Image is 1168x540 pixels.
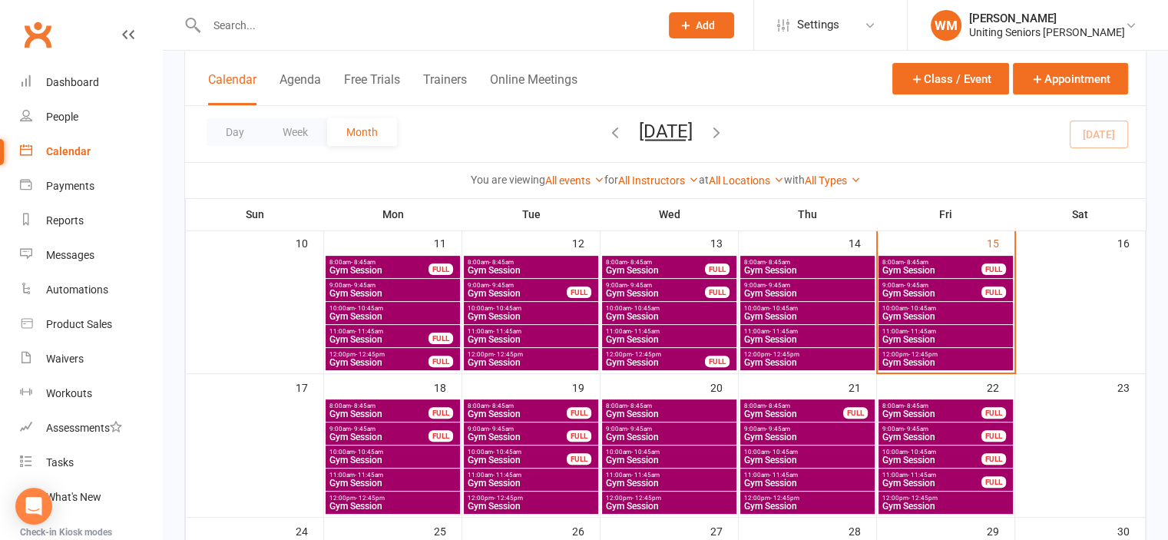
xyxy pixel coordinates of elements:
span: Gym Session [467,335,595,344]
span: Gym Session [743,479,872,488]
span: - 11:45am [908,328,936,335]
span: - 11:45am [493,472,521,479]
span: 12:00pm [743,495,872,502]
div: Product Sales [46,318,112,330]
a: Messages [20,238,162,273]
span: 9:00am [882,426,982,432]
span: 8:00am [743,403,844,409]
span: - 10:45am [908,449,936,456]
span: 10:00am [329,305,457,312]
div: FULL [428,333,453,344]
span: - 12:45pm [770,351,799,358]
span: - 9:45am [904,426,928,432]
span: 10:00am [882,449,982,456]
span: - 10:45am [493,305,521,312]
div: 16 [1117,230,1145,255]
span: 12:00pm [605,495,733,502]
div: FULL [567,287,591,298]
span: 12:00pm [882,495,1010,502]
span: - 11:45am [769,328,798,335]
span: 11:00am [882,472,982,479]
a: Assessments [20,411,162,446]
span: - 11:45am [769,472,798,479]
div: FULL [981,287,1006,298]
span: 11:00am [467,328,595,335]
button: Week [263,118,327,146]
span: Gym Session [605,456,733,465]
div: 14 [849,230,876,255]
button: Free Trials [344,72,400,105]
span: Gym Session [882,289,982,298]
span: - 9:45am [627,426,652,432]
span: - 10:45am [493,449,521,456]
span: Gym Session [743,266,872,275]
span: 9:00am [329,282,457,289]
span: - 10:45am [769,449,798,456]
span: Gym Session [467,289,567,298]
div: 11 [434,230,462,255]
span: - 9:45am [904,282,928,289]
strong: You are viewing [471,174,545,186]
span: 12:00pm [467,495,595,502]
span: Gym Session [605,335,733,344]
span: Gym Session [605,312,733,321]
span: - 8:45am [351,259,376,266]
div: 18 [434,374,462,399]
span: - 11:45am [355,328,383,335]
div: [PERSON_NAME] [969,12,1125,25]
span: 10:00am [743,305,872,312]
span: - 9:45am [351,426,376,432]
span: 11:00am [467,472,595,479]
span: 11:00am [605,328,733,335]
span: Gym Session [605,409,733,419]
span: Gym Session [467,432,567,442]
span: Gym Session [882,456,982,465]
span: 9:00am [329,426,429,432]
span: 9:00am [882,282,982,289]
div: FULL [428,407,453,419]
a: What's New [20,480,162,515]
span: Gym Session [329,479,457,488]
span: Gym Session [329,335,429,344]
span: 8:00am [329,403,429,409]
span: - 12:45pm [356,351,385,358]
div: People [46,111,78,123]
div: Calendar [46,145,91,157]
div: FULL [705,356,730,367]
th: Tue [462,198,601,230]
div: Messages [46,249,94,261]
span: 8:00am [329,259,429,266]
span: - 12:45pm [494,495,523,502]
a: All Types [805,174,861,187]
span: 11:00am [882,328,1010,335]
span: - 12:45pm [632,495,661,502]
button: Online Meetings [490,72,577,105]
span: - 8:45am [351,403,376,409]
span: Gym Session [882,502,1010,511]
span: Gym Session [467,358,595,367]
div: FULL [567,407,591,419]
span: Gym Session [329,289,457,298]
span: - 9:45am [489,426,514,432]
span: - 11:45am [908,472,936,479]
th: Sun [186,198,324,230]
span: - 8:45am [766,403,790,409]
span: 9:00am [743,282,872,289]
div: FULL [567,430,591,442]
button: Trainers [423,72,467,105]
span: 10:00am [605,449,733,456]
span: 12:00pm [329,351,429,358]
span: 8:00am [743,259,872,266]
div: 21 [849,374,876,399]
th: Thu [739,198,877,230]
span: 8:00am [467,403,567,409]
span: 9:00am [743,426,872,432]
a: All events [545,174,604,187]
a: Dashboard [20,65,162,100]
span: - 8:45am [489,259,514,266]
button: Appointment [1013,63,1128,94]
div: 19 [572,374,600,399]
span: Gym Session [329,432,429,442]
div: FULL [981,453,1006,465]
span: 12:00pm [743,351,872,358]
